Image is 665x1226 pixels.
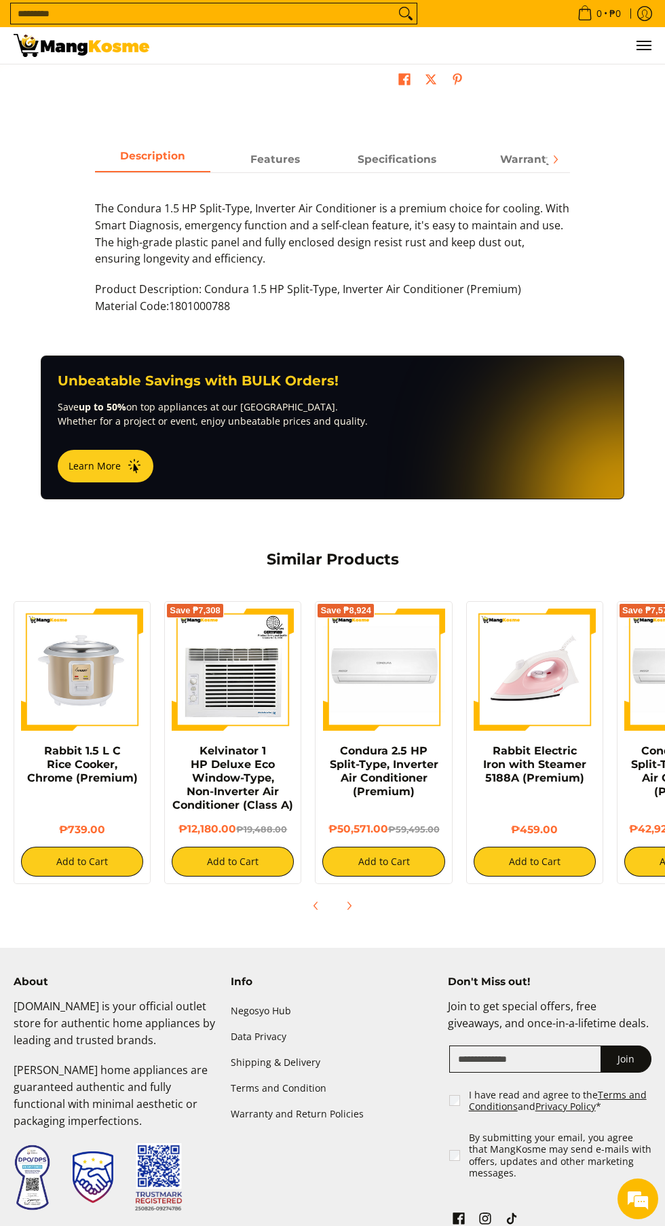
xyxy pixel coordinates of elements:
[231,1024,434,1050] a: Data Privacy
[231,998,434,1024] a: Negosyo Hub
[448,998,651,1046] p: Join to get special offers, free giveaways, and once-in-a-lifetime deals.
[594,9,604,18] span: 0
[322,847,444,877] button: Add to Cart
[250,153,300,166] strong: Features
[14,998,217,1062] p: [DOMAIN_NAME] is your official outlet store for authentic home appliances by leading and trusted ...
[169,299,230,313] span: 1801000788
[95,281,570,328] p: Product Description: Condura 1.5 HP Split-Type, Inverter Air Conditioner (Premium) Material Code:
[231,975,434,988] h4: Info
[468,147,584,172] a: Description 3
[21,847,143,877] button: Add to Cart
[395,3,417,24] button: Search
[635,27,651,64] button: Menu
[301,891,331,921] button: Previous
[236,824,287,835] del: ₱19,488.00
[95,172,570,328] div: Description
[474,847,596,877] button: Add to Cart
[330,744,438,798] a: Condura 2.5 HP Split-Type, Inverter Air Conditioner (Premium)
[469,1089,653,1113] label: I have read and agree to the and *
[95,147,210,172] a: Description
[58,372,607,389] h3: Unbeatable Savings with BULK Orders!
[21,823,143,836] h6: ₱739.00
[334,891,364,921] button: Next
[73,1151,113,1203] img: Trustmark Seal
[231,1050,434,1075] a: Shipping & Delivery
[322,609,444,731] img: condura-split-type-inverter-air-conditioner-class-b-full-view-mang-kosme
[395,70,414,93] a: Share on Facebook
[469,1132,653,1179] label: By submitting your email, you agree that MangKosme may send e-mails with offers, updates and othe...
[14,975,217,988] h4: About
[95,147,210,171] span: Description
[79,400,126,413] strong: up to 50%
[231,1075,434,1101] a: Terms and Condition
[358,153,436,166] strong: Specifications
[535,1100,596,1113] a: Privacy Policy
[601,1046,651,1073] button: Join
[71,76,228,94] div: Chat with us now
[7,370,259,418] textarea: Type your message and hit 'Enter'
[448,70,467,93] a: Pin on Pinterest
[483,744,586,784] a: Rabbit Electric Iron with Steamer 5188A (Premium)
[322,822,444,836] h6: ₱50,571.00
[27,744,138,784] a: Rabbit 1.5 L C Rice Cooker, Chrome (Premium)
[79,171,187,308] span: We're online!
[540,145,570,174] button: Next
[421,70,440,93] a: Post on X
[41,356,624,499] a: Unbeatable Savings with BULK Orders! Saveup to 50%on top appliances at our [GEOGRAPHIC_DATA]. Whe...
[448,975,651,988] h4: Don't Miss out!
[163,27,651,64] nav: Main Menu
[474,609,596,731] img: https://mangkosme.com/products/rabbit-eletric-iron-with-steamer-5188a-class-a
[231,1102,434,1128] a: Warranty and Return Policies
[172,609,294,731] img: Kelvinator 1 HP Deluxe Eco Window-Type, Non-Inverter Air Conditioner (Class A)
[135,1143,183,1212] img: Trustmark QR
[95,550,570,569] h2: Similar Products
[21,609,143,731] img: https://mangkosme.com/products/rabbit-1-5-l-c-rice-cooker-chrome-class-a
[500,153,552,166] strong: Warranty
[320,607,371,615] span: Save ₱8,924
[474,823,596,836] h6: ₱459.00
[14,1062,217,1143] p: [PERSON_NAME] home appliances are guaranteed authentic and fully functional with minimal aestheti...
[58,400,607,428] p: Save on top appliances at our [GEOGRAPHIC_DATA]. Whether for a project or event, enjoy unbeatable...
[58,450,153,482] button: Learn More
[469,1088,647,1113] a: Terms and Conditions
[607,9,623,18] span: ₱0
[223,7,255,39] div: Minimize live chat window
[14,1144,51,1211] img: Data Privacy Seal
[163,27,651,64] ul: Customer Navigation
[172,847,294,877] button: Add to Cart
[217,147,332,172] a: Description 1
[172,744,293,811] a: Kelvinator 1 HP Deluxe Eco Window-Type, Non-Inverter Air Conditioner (Class A)
[172,822,294,836] h6: ₱12,180.00
[170,607,221,615] span: Save ₱7,308
[95,200,570,281] p: The Condura 1.5 HP Split-Type, Inverter Air Conditioner is a premium choice for cooling. With Sma...
[14,34,149,57] img: Condura 1.5 HP Split-Type Inverter Aircon (Premium) l Mang Kosme
[388,824,440,835] del: ₱59,495.00
[573,6,625,21] span: •
[339,147,455,172] a: Description 2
